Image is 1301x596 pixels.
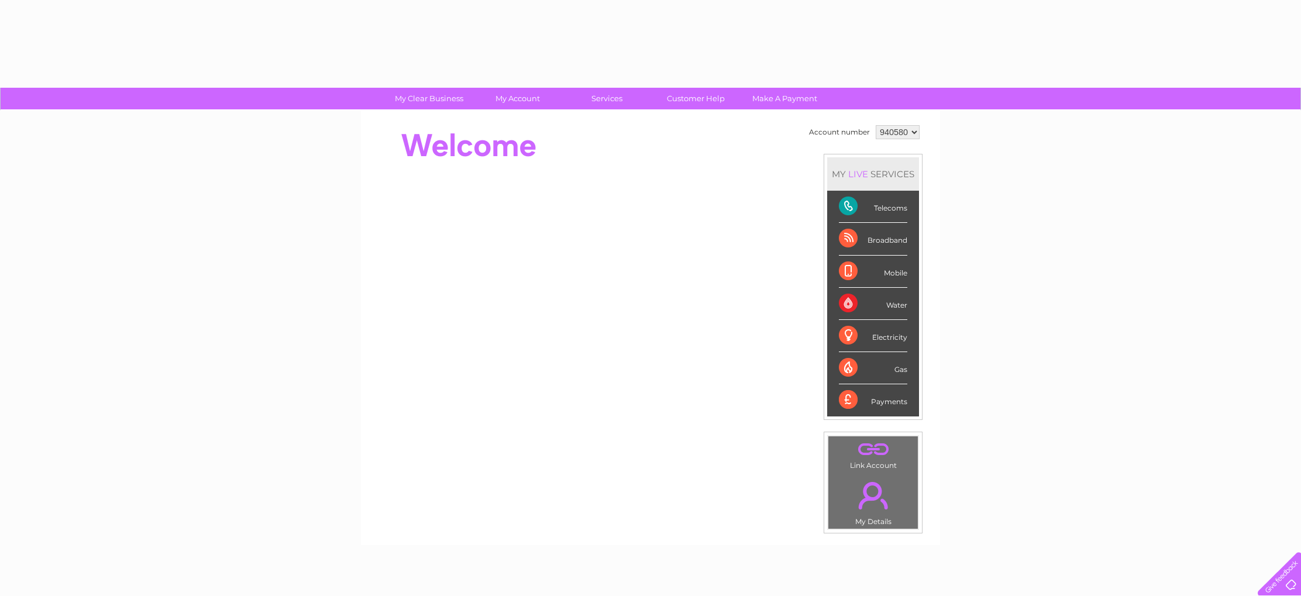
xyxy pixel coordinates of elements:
a: Services [559,88,655,109]
div: Electricity [839,320,907,352]
a: My Clear Business [381,88,477,109]
td: My Details [828,472,918,529]
a: Make A Payment [736,88,833,109]
div: Broadband [839,223,907,255]
div: LIVE [846,168,870,180]
div: Gas [839,352,907,384]
a: . [831,475,915,516]
a: Customer Help [648,88,744,109]
div: Telecoms [839,191,907,223]
a: My Account [470,88,566,109]
a: . [831,439,915,460]
td: Link Account [828,436,918,473]
div: Water [839,288,907,320]
div: MY SERVICES [827,157,919,191]
div: Payments [839,384,907,416]
div: Mobile [839,256,907,288]
td: Account number [806,122,873,142]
